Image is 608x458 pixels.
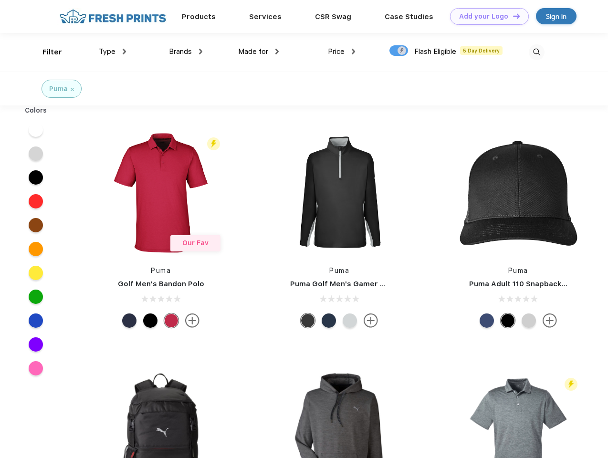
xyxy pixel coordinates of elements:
[501,313,515,328] div: Pma Blk Pma Blk
[57,8,169,25] img: fo%20logo%202.webp
[565,378,577,391] img: flash_active_toggle.svg
[364,313,378,328] img: more.svg
[328,47,345,56] span: Price
[459,12,508,21] div: Add your Logo
[508,267,528,274] a: Puma
[151,267,171,274] a: Puma
[182,239,209,247] span: Our Fav
[322,313,336,328] div: Navy Blazer
[182,12,216,21] a: Products
[199,49,202,54] img: dropdown.png
[352,49,355,54] img: dropdown.png
[276,129,403,256] img: func=resize&h=266
[164,313,178,328] div: Ski Patrol
[529,44,545,60] img: desktop_search.svg
[480,313,494,328] div: Peacoat Qut Shd
[185,313,199,328] img: more.svg
[290,280,441,288] a: Puma Golf Men's Gamer Golf Quarter-Zip
[275,49,279,54] img: dropdown.png
[238,47,268,56] span: Made for
[329,267,349,274] a: Puma
[99,47,115,56] span: Type
[18,105,54,115] div: Colors
[301,313,315,328] div: Puma Black
[522,313,536,328] div: Quarry Brt Whit
[118,280,204,288] a: Golf Men's Bandon Polo
[207,137,220,150] img: flash_active_toggle.svg
[414,47,456,56] span: Flash Eligible
[343,313,357,328] div: High Rise
[460,46,503,55] span: 5 Day Delivery
[97,129,224,256] img: func=resize&h=266
[543,313,557,328] img: more.svg
[123,49,126,54] img: dropdown.png
[513,13,520,19] img: DT
[315,12,351,21] a: CSR Swag
[49,84,68,94] div: Puma
[455,129,582,256] img: func=resize&h=266
[536,8,577,24] a: Sign in
[122,313,136,328] div: Navy Blazer
[249,12,282,21] a: Services
[546,11,566,22] div: Sign in
[42,47,62,58] div: Filter
[143,313,157,328] div: Puma Black
[71,88,74,91] img: filter_cancel.svg
[169,47,192,56] span: Brands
